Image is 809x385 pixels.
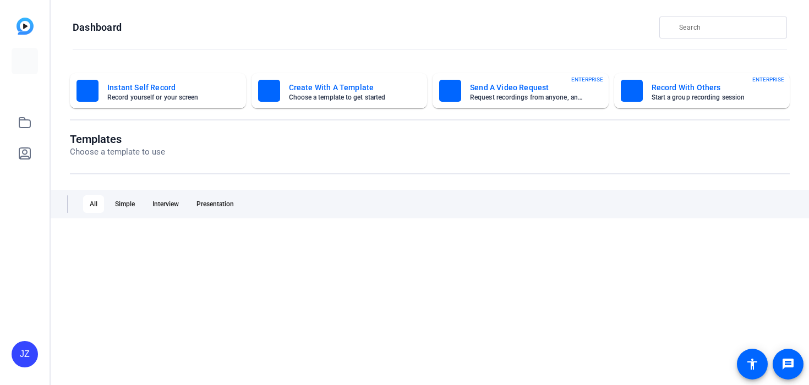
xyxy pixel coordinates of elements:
div: All [83,195,104,213]
button: Record With OthersStart a group recording sessionENTERPRISE [614,73,790,108]
button: Send A Video RequestRequest recordings from anyone, anywhereENTERPRISE [433,73,609,108]
mat-card-title: Instant Self Record [107,81,222,94]
mat-card-subtitle: Start a group recording session [652,94,766,101]
div: JZ [12,341,38,367]
img: blue-gradient.svg [17,18,34,35]
mat-card-title: Record With Others [652,81,766,94]
button: Instant Self RecordRecord yourself or your screen [70,73,246,108]
mat-card-subtitle: Choose a template to get started [289,94,403,101]
div: Presentation [190,195,240,213]
div: Simple [108,195,141,213]
h1: Dashboard [73,21,122,34]
input: Search [679,21,778,34]
div: Interview [146,195,185,213]
mat-icon: accessibility [746,358,759,371]
mat-card-subtitle: Record yourself or your screen [107,94,222,101]
mat-card-subtitle: Request recordings from anyone, anywhere [470,94,584,101]
mat-icon: message [781,358,795,371]
span: ENTERPRISE [571,75,603,84]
mat-card-title: Create With A Template [289,81,403,94]
mat-card-title: Send A Video Request [470,81,584,94]
h1: Templates [70,133,165,146]
button: Create With A TemplateChoose a template to get started [252,73,428,108]
span: ENTERPRISE [752,75,784,84]
p: Choose a template to use [70,146,165,158]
